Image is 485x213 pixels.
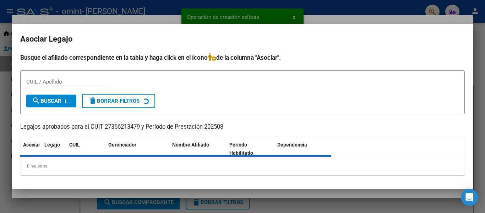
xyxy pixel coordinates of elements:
mat-icon: search [32,96,40,105]
span: Asociar [23,142,40,148]
button: Borrar Filtros [82,94,155,108]
span: Dependencia [277,142,307,148]
span: Gerenciador [108,142,136,148]
span: Periodo Habilitado [229,142,253,156]
span: Borrar Filtros [88,98,140,104]
datatable-header-cell: Asociar [20,137,42,161]
div: Open Intercom Messenger [461,189,478,206]
h4: Busque el afiliado correspondiente en la tabla y haga click en el ícono de la columna "Asociar". [20,53,465,62]
datatable-header-cell: Legajo [42,137,66,161]
span: Buscar [32,98,61,104]
div: 0 registros [20,157,465,175]
h2: Asociar Legajo [20,32,465,46]
datatable-header-cell: Nombre Afiliado [169,137,227,161]
span: Nombre Afiliado [172,142,209,148]
datatable-header-cell: Gerenciador [105,137,169,161]
span: CUIL [69,142,80,148]
datatable-header-cell: Dependencia [274,137,332,161]
datatable-header-cell: Periodo Habilitado [227,137,274,161]
button: Buscar [26,95,76,107]
mat-icon: delete [88,96,97,105]
span: Legajo [44,142,60,148]
datatable-header-cell: CUIL [66,137,105,161]
p: Legajos aprobados para el CUIT 27366213479 y Período de Prestación 202508 [20,123,465,132]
